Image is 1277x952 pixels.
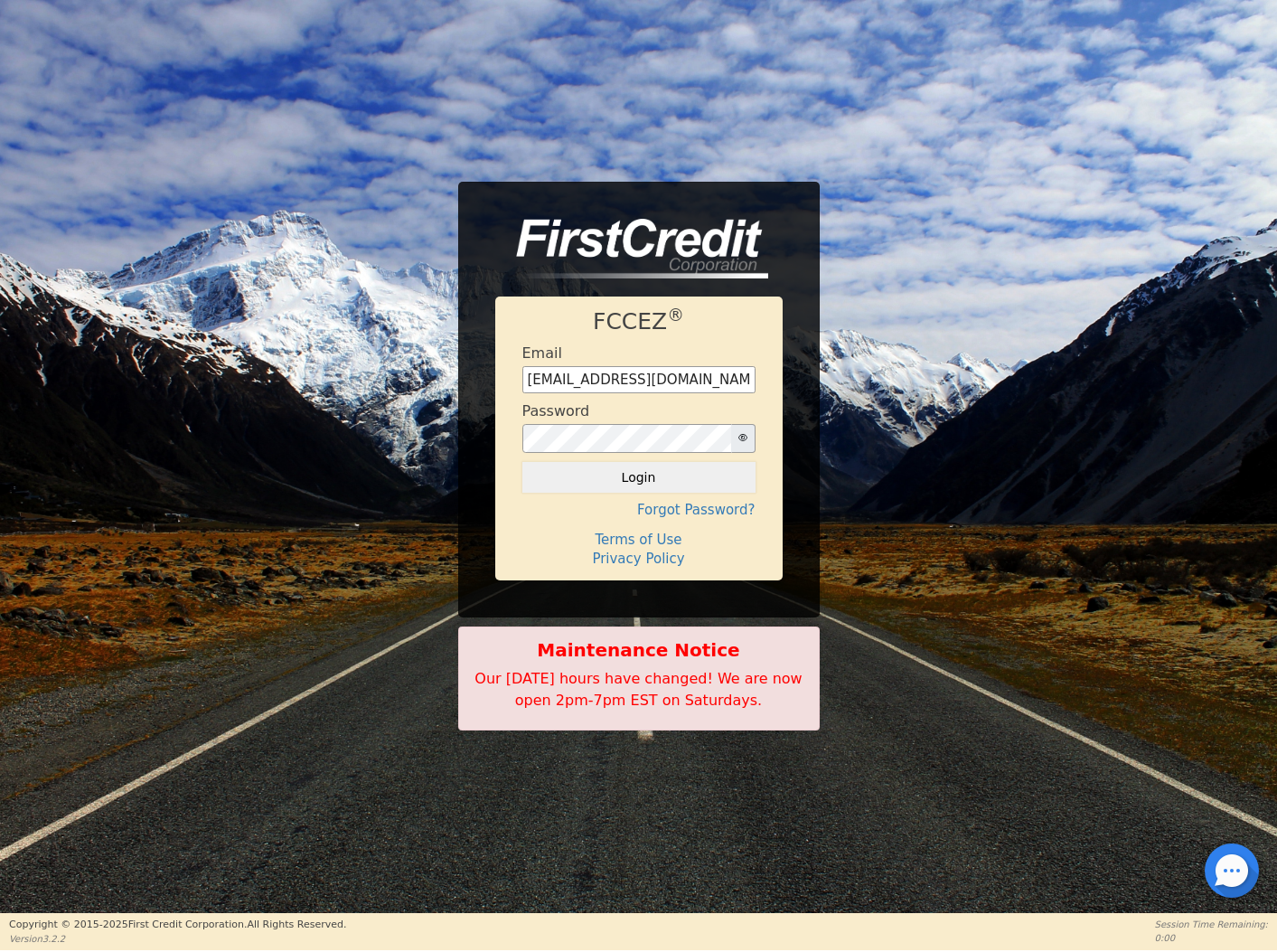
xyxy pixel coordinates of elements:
[468,636,810,664] b: Maintenance Notice
[522,366,756,393] input: Enter email
[522,462,756,493] button: Login
[522,551,756,567] h4: Privacy Policy
[9,918,346,933] p: Copyright © 2015- 2025 First Credit Corporation.
[522,344,562,362] h4: Email
[522,424,732,453] input: password
[1155,918,1268,931] p: Session Time Remaining:
[522,502,756,518] h4: Forgot Password?
[522,402,590,419] h4: Password
[522,532,756,548] h4: Terms of Use
[9,932,346,946] p: Version 3.2.2
[522,308,756,335] h1: FCCEZ
[1155,931,1268,945] p: 0:00
[667,306,684,325] sup: ®
[495,219,768,278] img: logo-CMu_cnol.png
[474,670,802,709] span: Our [DATE] hours have changed! We are now open 2pm-7pm EST on Saturdays.
[247,919,346,930] span: All Rights Reserved.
